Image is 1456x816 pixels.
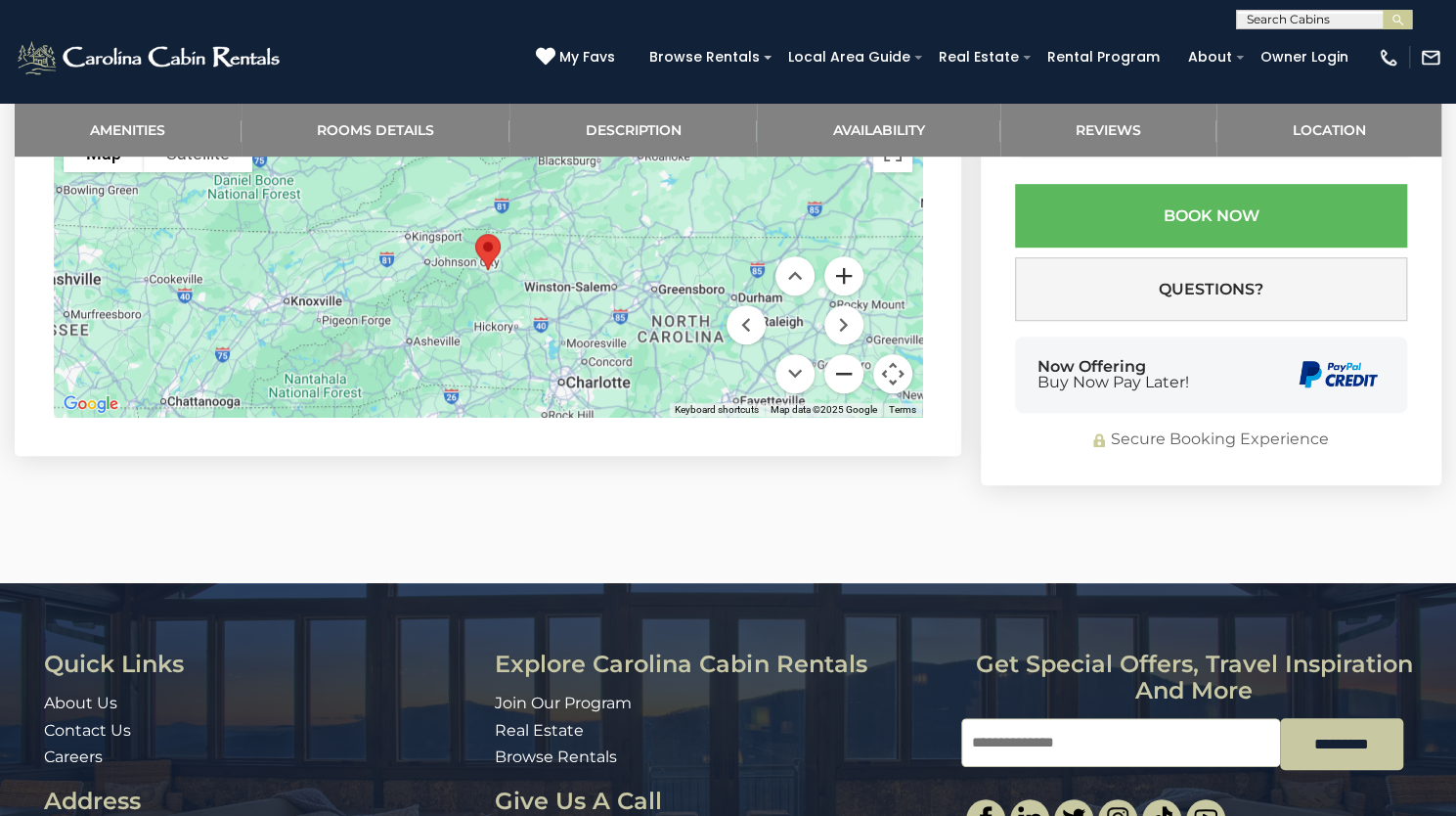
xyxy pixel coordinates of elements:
[1216,103,1441,157] a: Location
[44,652,480,677] h3: Quick Links
[1378,47,1399,68] img: phone-regular-white.png
[495,748,617,766] a: Browse Rentals
[824,354,863,393] button: Zoom out
[15,38,286,77] img: White-1-2.png
[44,789,480,814] h3: Address
[536,47,620,68] a: My Favs
[1037,375,1189,390] span: Buy Now Pay Later!
[640,42,770,72] a: Browse Rentals
[1178,42,1242,72] a: About
[1015,257,1407,321] button: Questions?
[44,721,131,740] a: Contact Us
[559,47,615,68] span: My Favs
[242,103,510,157] a: Rooms Details
[495,694,632,712] a: Join Our Program
[771,404,877,415] span: Map data ©2025 Google
[675,403,759,417] button: Keyboard shortcuts
[1015,429,1407,451] div: Secure Booking Experience
[467,226,508,278] div: Stoney Brook Cabin
[961,652,1427,703] h3: Get special offers, travel inspiration and more
[929,42,1029,72] a: Real Estate
[778,42,920,72] a: Local Area Guide
[59,391,123,417] img: Google
[495,721,584,740] a: Real Estate
[44,694,117,712] a: About Us
[1000,103,1217,157] a: Reviews
[15,103,242,157] a: Amenities
[1037,359,1189,390] div: Now Offering
[824,305,863,344] button: Move right
[1015,184,1407,248] button: Book Now
[495,652,946,677] h3: Explore Carolina Cabin Rentals
[775,256,815,295] button: Move up
[1037,42,1169,72] a: Rental Program
[1420,47,1441,68] img: mail-regular-white.png
[727,305,766,344] button: Move left
[509,103,757,157] a: Description
[59,391,123,417] a: Open this area in Google Maps (opens a new window)
[873,354,912,393] button: Map camera controls
[44,748,103,766] a: Careers
[824,256,863,295] button: Zoom in
[1251,42,1358,72] a: Owner Login
[495,789,946,814] h3: Give Us A Call
[757,103,1000,157] a: Availability
[889,404,916,415] a: Terms
[775,354,815,393] button: Move down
